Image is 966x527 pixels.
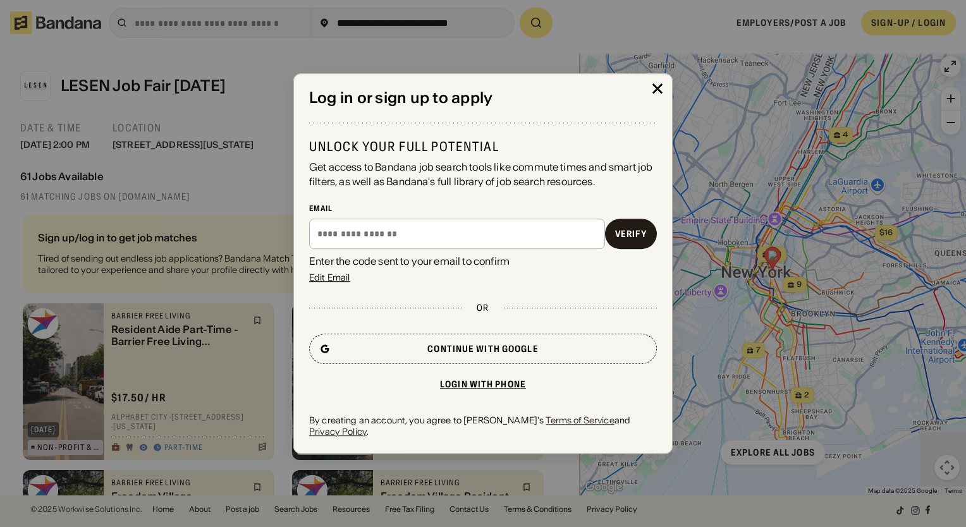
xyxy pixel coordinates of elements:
div: Get access to Bandana job search tools like commute times and smart job filters, as well as Banda... [309,160,657,188]
a: Terms of Service [546,415,614,426]
div: Continue with Google [427,344,538,353]
div: or [477,302,489,313]
div: Email [309,203,657,214]
div: Unlock your full potential [309,138,657,155]
div: Log in or sign up to apply [309,89,657,107]
div: Enter the code sent to your email to confirm [309,254,657,268]
div: Verify [615,229,647,238]
div: Login with phone [440,380,526,389]
div: Edit Email [309,273,350,282]
a: Privacy Policy [309,427,367,438]
div: By creating an account, you agree to [PERSON_NAME]'s and . [309,415,657,437]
